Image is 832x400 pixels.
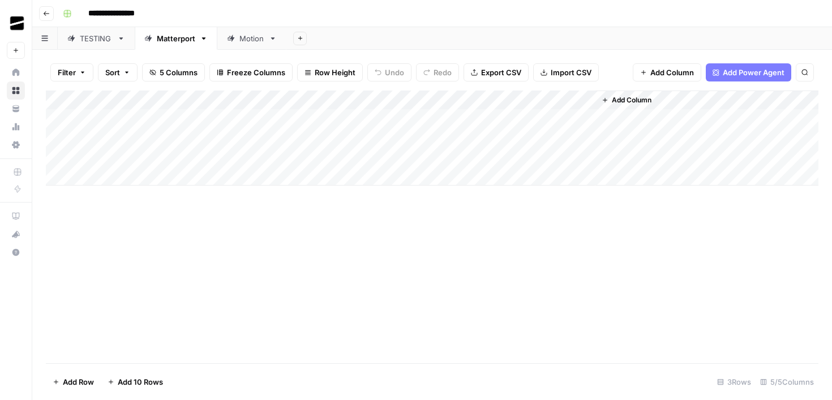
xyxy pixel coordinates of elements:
[416,63,459,81] button: Redo
[209,63,293,81] button: Freeze Columns
[50,63,93,81] button: Filter
[723,67,784,78] span: Add Power Agent
[597,93,656,107] button: Add Column
[7,207,25,225] a: AirOps Academy
[385,67,404,78] span: Undo
[98,63,138,81] button: Sort
[612,95,651,105] span: Add Column
[7,81,25,100] a: Browse
[315,67,355,78] span: Row Height
[63,376,94,388] span: Add Row
[7,226,24,243] div: What's new?
[7,118,25,136] a: Usage
[80,33,113,44] div: TESTING
[551,67,591,78] span: Import CSV
[7,225,25,243] button: What's new?
[434,67,452,78] span: Redo
[533,63,599,81] button: Import CSV
[367,63,411,81] button: Undo
[756,373,818,391] div: 5/5 Columns
[118,376,163,388] span: Add 10 Rows
[7,136,25,154] a: Settings
[7,13,27,33] img: OGM Logo
[650,67,694,78] span: Add Column
[135,27,217,50] a: Matterport
[160,67,198,78] span: 5 Columns
[142,63,205,81] button: 5 Columns
[706,63,791,81] button: Add Power Agent
[297,63,363,81] button: Row Height
[239,33,264,44] div: Motion
[227,67,285,78] span: Freeze Columns
[46,373,101,391] button: Add Row
[7,9,25,37] button: Workspace: OGM
[7,63,25,81] a: Home
[157,33,195,44] div: Matterport
[217,27,286,50] a: Motion
[7,243,25,261] button: Help + Support
[713,373,756,391] div: 3 Rows
[7,100,25,118] a: Your Data
[481,67,521,78] span: Export CSV
[58,27,135,50] a: TESTING
[58,67,76,78] span: Filter
[464,63,529,81] button: Export CSV
[101,373,170,391] button: Add 10 Rows
[633,63,701,81] button: Add Column
[105,67,120,78] span: Sort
